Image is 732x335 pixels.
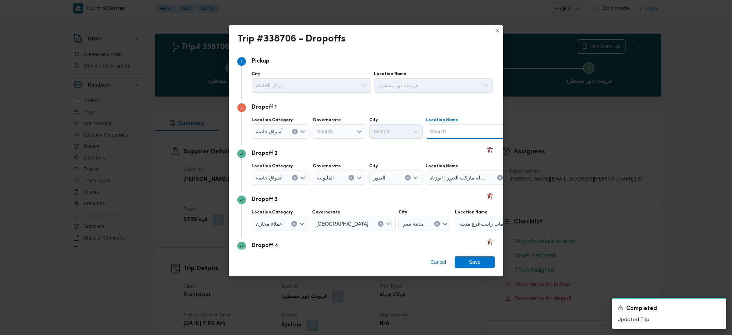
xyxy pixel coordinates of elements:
span: Cancel [430,258,446,266]
p: Pickup [252,57,269,66]
label: City [369,117,378,123]
svg: Step 5 is complete [239,244,244,248]
iframe: chat widget [7,306,30,328]
span: 1 [241,59,242,64]
button: Open list of options [300,175,306,181]
label: City [369,163,378,169]
span: مركز الخانكة [256,81,283,89]
button: Open list of options [413,129,419,134]
button: Open list of options [300,129,306,134]
span: [GEOGRAPHIC_DATA] [316,220,369,227]
label: Governorate [313,117,341,123]
label: Location Name [374,71,406,77]
button: Clear input [348,175,354,181]
label: Location Name [426,163,458,169]
button: Open list of options [299,221,305,227]
span: رابيت مدينة نصر | تسليمات رابيت فرع مدينة [GEOGRAPHIC_DATA] | [GEOGRAPHIC_DATA] [459,220,517,227]
button: Open list of options [386,221,391,227]
label: City [399,210,407,215]
button: Delete [486,238,494,247]
button: Open list of options [483,83,489,88]
button: Clear input [292,175,298,181]
button: Clear input [497,175,503,181]
span: عملاء مخازن [256,220,282,227]
label: Location Name [426,117,458,123]
label: Location Name [455,210,488,215]
button: Clear input [434,221,440,227]
span: Save [469,256,480,268]
p: Updated Trip [618,316,721,324]
span: أسواق خاصة [256,127,283,135]
label: Governorate [312,210,340,215]
span: القليوبية [317,173,334,181]
button: Open list of options [442,221,448,227]
p: Dropoff 3 [252,196,278,204]
svg: Step 3 is complete [239,152,244,156]
p: Dropoff 4 [252,242,278,250]
span: Completed [626,305,657,313]
button: Clear input [378,221,384,227]
label: Location Category [252,210,293,215]
button: Closes this modal window [493,26,502,35]
button: Clear input [292,129,298,134]
div: Notification [618,304,721,313]
button: Open list of options [413,175,419,181]
span: فرونت دور مسطرد [378,81,419,89]
p: Dropoff 1 [252,103,277,112]
label: Location Category [252,117,293,123]
button: Open list of options [356,129,362,134]
button: Delete [486,192,494,201]
span: أسواق خاصة [256,173,283,181]
p: Dropoff 2 [252,149,278,158]
button: Clear input [405,175,411,181]
button: Save [455,256,495,268]
svg: Step 2 has errors [239,106,244,110]
span: جمله ماركت العبور | ابوزياد | null [430,173,488,181]
button: Delete [486,146,494,154]
button: Open list of options [361,83,367,88]
span: مدينة نصر [403,220,424,227]
button: Cancel [427,256,449,268]
button: Clear input [291,221,297,227]
button: Open list of options [356,175,362,181]
label: Governorate [313,163,341,169]
label: Location Category [252,163,293,169]
div: Trip #338706 - Dropoffs [237,34,346,45]
label: City [252,71,260,77]
svg: Step 4 is complete [239,198,244,202]
span: العبور [374,173,385,181]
